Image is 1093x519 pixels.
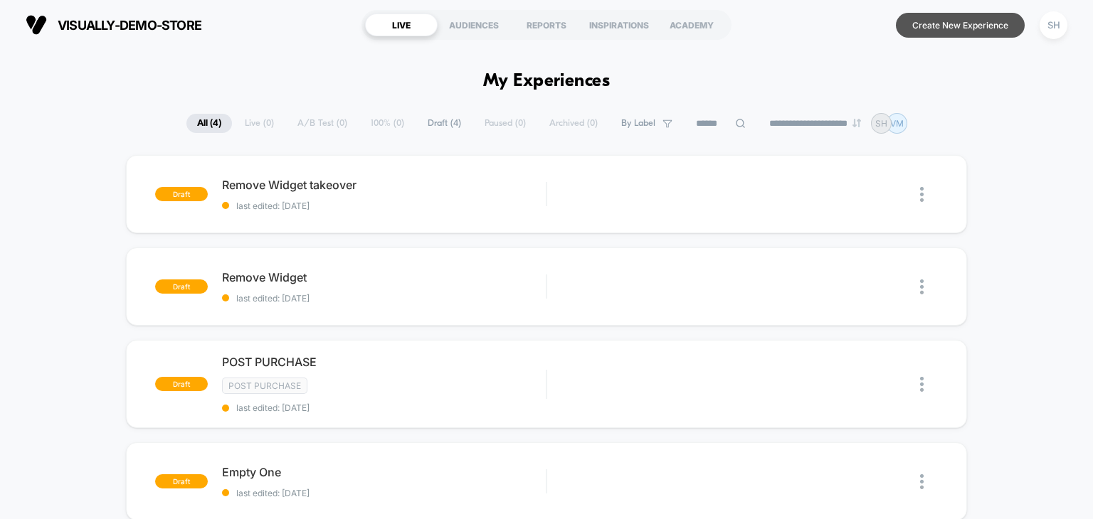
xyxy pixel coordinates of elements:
[621,118,655,129] span: By Label
[222,402,546,413] span: last edited: [DATE]
[920,279,924,294] img: close
[438,14,510,36] div: AUDIENCES
[417,114,472,133] span: Draft ( 4 )
[222,488,546,498] span: last edited: [DATE]
[510,14,583,36] div: REPORTS
[483,71,611,92] h1: My Experiences
[890,118,904,129] p: VM
[222,178,546,192] span: Remove Widget takeover
[155,474,208,488] span: draft
[920,377,924,392] img: close
[896,13,1025,38] button: Create New Experience
[920,187,924,202] img: close
[155,377,208,391] span: draft
[365,14,438,36] div: LIVE
[583,14,655,36] div: INSPIRATIONS
[21,14,206,36] button: visually-demo-store
[155,187,208,201] span: draft
[875,118,887,129] p: SH
[920,474,924,489] img: close
[222,378,307,394] span: Post Purchase
[1040,11,1067,39] div: SH
[58,18,201,33] span: visually-demo-store
[1035,11,1072,40] button: SH
[222,355,546,369] span: POST PURCHASE
[222,465,546,479] span: Empty One
[155,279,208,294] span: draft
[222,200,546,211] span: last edited: [DATE]
[222,270,546,284] span: Remove Widget
[852,119,861,127] img: end
[222,293,546,304] span: last edited: [DATE]
[655,14,728,36] div: ACADEMY
[26,14,47,36] img: Visually logo
[186,114,232,133] span: All ( 4 )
